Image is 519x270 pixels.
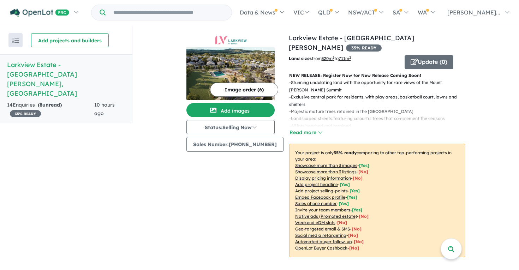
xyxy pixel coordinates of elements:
[350,188,360,193] span: [ Yes ]
[289,144,465,257] p: Your project is only comparing to other top-performing projects in your area: - - - - - - - - - -...
[289,72,465,79] p: NEW RELEASE: Register Now for New Release Coming Soon!
[10,110,41,117] span: 35 % READY
[405,55,453,69] button: Update (0)
[295,207,350,212] u: Invite your team members
[352,207,362,212] span: [ Yes ]
[295,233,346,238] u: Social media retargeting
[339,56,351,61] u: 711 m
[289,56,312,61] b: Land sizes
[107,5,230,20] input: Try estate name, suburb, builder or developer
[348,233,358,238] span: [No]
[346,44,382,52] span: 35 % READY
[186,103,275,117] button: Add images
[295,226,350,232] u: Geo-targeted email & SMS
[295,201,337,206] u: Sales phone number
[359,214,369,219] span: [No]
[7,60,125,98] h5: Larkview Estate - [GEOGRAPHIC_DATA][PERSON_NAME] , [GEOGRAPHIC_DATA]
[186,47,275,100] img: Larkview Estate - Mount Barker
[186,120,275,134] button: Status:Selling Now
[38,102,62,108] strong: ( unread)
[334,150,357,155] b: 35 % ready
[295,239,352,244] u: Automated buyer follow-up
[12,38,19,43] img: sort.svg
[353,175,363,181] span: [ No ]
[295,175,351,181] u: Display pricing information
[289,128,322,137] button: Read more
[352,226,362,232] span: [No]
[189,36,272,44] img: Larkview Estate - Mount Barker Logo
[186,33,275,100] a: Larkview Estate - Mount Barker LogoLarkview Estate - Mount Barker
[210,83,278,97] button: Image order (6)
[289,108,471,115] p: - Majestic mature trees retained in the [GEOGRAPHIC_DATA]
[295,163,357,168] u: Showcase more than 3 images
[40,102,42,108] span: 8
[10,8,69,17] img: Openlot PRO Logo White
[322,56,334,61] u: 320 m
[295,169,357,174] u: Showcase more than 3 listings
[340,182,350,187] span: [ Yes ]
[295,214,357,219] u: Native ads (Promoted estate)
[295,194,345,200] u: Embed Facebook profile
[289,122,471,130] p: - All lots benched and retained
[289,94,471,108] p: - Exclusive central park for residents, with play areas, basketball court, lawns and shelters
[359,163,369,168] span: [ Yes ]
[31,33,109,47] button: Add projects and builders
[337,220,347,225] span: [No]
[289,34,414,52] a: Larkview Estate - [GEOGRAPHIC_DATA][PERSON_NAME]
[334,56,351,61] span: to
[94,102,115,116] span: 10 hours ago
[295,220,335,225] u: Weekend eDM slots
[349,55,351,59] sup: 2
[289,115,471,122] p: - Landscaped streets featuring colourful trees that complement the seasons
[289,79,471,94] p: - Stunning undulating land with the opportunity for rare views of the Mount [PERSON_NAME] Summit
[349,245,359,251] span: [No]
[447,9,500,16] span: [PERSON_NAME]...
[354,239,364,244] span: [No]
[7,101,94,118] div: 14 Enquir ies
[289,55,399,62] p: from
[295,245,347,251] u: OpenLot Buyer Cashback
[347,194,357,200] span: [ Yes ]
[358,169,368,174] span: [ No ]
[339,201,349,206] span: [ Yes ]
[186,137,284,152] button: Sales Number:[PHONE_NUMBER]
[333,55,334,59] sup: 2
[295,188,348,193] u: Add project selling-points
[295,182,338,187] u: Add project headline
